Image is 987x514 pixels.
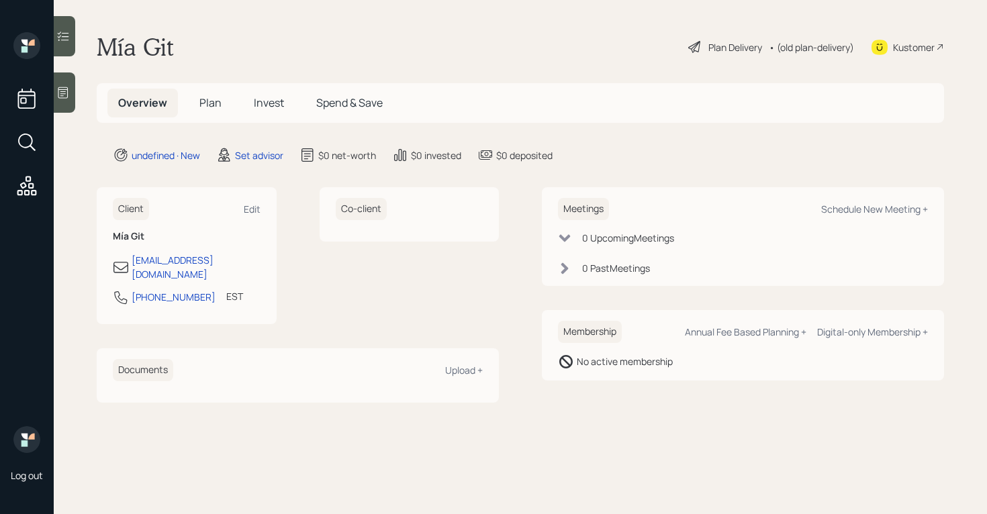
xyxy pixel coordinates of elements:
[411,148,461,162] div: $0 invested
[132,253,261,281] div: [EMAIL_ADDRESS][DOMAIN_NAME]
[496,148,553,162] div: $0 deposited
[769,40,854,54] div: • (old plan-delivery)
[893,40,935,54] div: Kustomer
[97,32,174,62] h1: Mía Git
[817,325,928,338] div: Digital-only Membership +
[685,325,806,338] div: Annual Fee Based Planning +
[336,198,387,220] h6: Co-client
[199,95,222,110] span: Plan
[11,469,43,482] div: Log out
[118,95,167,110] span: Overview
[577,354,673,368] div: No active membership
[558,198,609,220] h6: Meetings
[254,95,284,110] span: Invest
[13,426,40,453] img: retirable_logo.png
[132,148,200,162] div: undefined · New
[582,231,674,245] div: 0 Upcoming Meeting s
[244,203,261,215] div: Edit
[708,40,762,54] div: Plan Delivery
[235,148,283,162] div: Set advisor
[316,95,383,110] span: Spend & Save
[113,231,261,242] h6: Mía Git
[821,203,928,215] div: Schedule New Meeting +
[318,148,376,162] div: $0 net-worth
[445,364,483,376] div: Upload +
[132,290,216,304] div: [PHONE_NUMBER]
[226,289,243,303] div: EST
[582,261,650,275] div: 0 Past Meeting s
[113,359,173,381] h6: Documents
[113,198,149,220] h6: Client
[558,321,622,343] h6: Membership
